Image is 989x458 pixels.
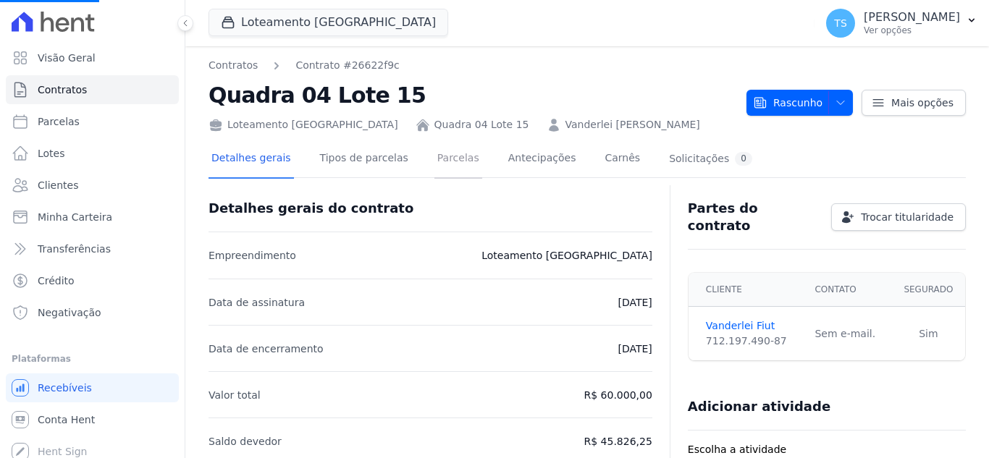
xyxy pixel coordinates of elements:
[6,266,179,295] a: Crédito
[38,381,92,395] span: Recebíveis
[706,334,798,349] div: 712.197.490-87
[6,139,179,168] a: Lotes
[6,75,179,104] a: Contratos
[209,140,294,179] a: Detalhes gerais
[6,234,179,263] a: Transferências
[6,298,179,327] a: Negativação
[6,373,179,402] a: Recebíveis
[38,146,65,161] span: Lotes
[815,3,989,43] button: TS [PERSON_NAME] Ver opções
[806,307,891,361] td: Sem e-mail.
[735,152,752,166] div: 0
[38,210,112,224] span: Minha Carteira
[861,210,954,224] span: Trocar titularidade
[688,398,830,415] h3: Adicionar atividade
[864,25,960,36] p: Ver opções
[584,433,652,450] p: R$ 45.826,25
[209,433,282,450] p: Saldo devedor
[806,273,891,307] th: Contato
[618,294,652,311] p: [DATE]
[209,386,261,404] p: Valor total
[584,386,652,404] p: R$ 60.000,00
[209,294,305,311] p: Data de assinatura
[753,90,822,116] span: Rascunho
[38,114,80,129] span: Parcelas
[209,9,448,36] button: Loteamento [GEOGRAPHIC_DATA]
[6,107,179,136] a: Parcelas
[38,178,78,192] span: Clientes
[669,152,752,166] div: Solicitações
[209,117,398,132] div: Loteamento [GEOGRAPHIC_DATA]
[6,43,179,72] a: Visão Geral
[209,200,413,217] h3: Detalhes gerais do contrato
[12,350,173,368] div: Plataformas
[38,305,101,320] span: Negativação
[38,273,75,288] span: Crédito
[688,200,820,234] h3: Partes do contrato
[481,247,652,264] p: Loteamento [GEOGRAPHIC_DATA]
[565,117,700,132] a: Vanderlei [PERSON_NAME]
[706,318,798,334] a: Vanderlei Fiut
[209,58,258,73] a: Contratos
[295,58,399,73] a: Contrato #26622f9c
[602,140,643,179] a: Carnês
[38,242,111,256] span: Transferências
[209,247,296,264] p: Empreendimento
[38,412,95,427] span: Conta Hent
[688,442,966,457] label: Escolha a atividade
[6,405,179,434] a: Conta Hent
[505,140,579,179] a: Antecipações
[666,140,755,179] a: Solicitações0
[892,273,965,307] th: Segurado
[746,90,853,116] button: Rascunho
[862,90,966,116] a: Mais opções
[892,307,965,361] td: Sim
[434,117,529,132] a: Quadra 04 Lote 15
[317,140,411,179] a: Tipos de parcelas
[209,340,324,357] p: Data de encerramento
[38,51,96,65] span: Visão Geral
[38,82,87,97] span: Contratos
[891,96,954,110] span: Mais opções
[6,203,179,232] a: Minha Carteira
[434,140,482,179] a: Parcelas
[864,10,960,25] p: [PERSON_NAME]
[831,203,966,231] a: Trocar titularidade
[6,171,179,200] a: Clientes
[834,18,846,28] span: TS
[209,79,735,111] h2: Quadra 04 Lote 15
[209,58,400,73] nav: Breadcrumb
[689,273,807,307] th: Cliente
[618,340,652,357] p: [DATE]
[209,58,735,73] nav: Breadcrumb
